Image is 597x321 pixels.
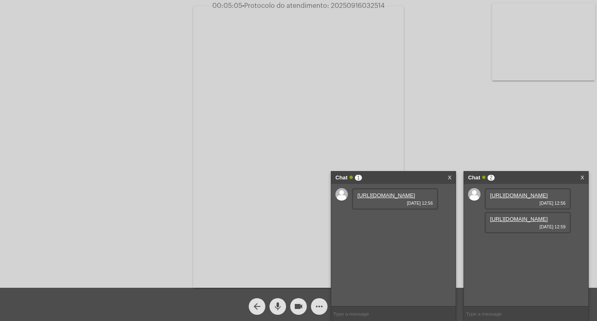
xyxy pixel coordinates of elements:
mat-icon: arrow_back [252,301,262,311]
span: [DATE] 12:56 [490,201,565,206]
mat-icon: videocam [294,301,303,311]
span: [DATE] 12:56 [357,201,433,206]
input: Type a message [331,306,456,321]
span: Protocolo do atendimento: 20250916032514 [242,2,385,9]
mat-icon: more_horiz [314,301,324,311]
a: [URL][DOMAIN_NAME] [490,192,548,198]
span: Online [482,176,485,179]
strong: Chat [335,172,347,184]
input: Type a message [464,306,588,321]
span: Online [349,176,353,179]
a: [URL][DOMAIN_NAME] [357,192,415,198]
a: [URL][DOMAIN_NAME] [490,216,548,222]
a: X [580,172,584,184]
strong: Chat [468,172,480,184]
span: 00:05:05 [212,2,242,9]
span: 1 [355,175,362,181]
span: 2 [488,175,495,181]
span: [DATE] 12:59 [490,224,565,229]
a: X [448,172,451,184]
span: • [242,2,244,9]
mat-icon: mic [273,301,283,311]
